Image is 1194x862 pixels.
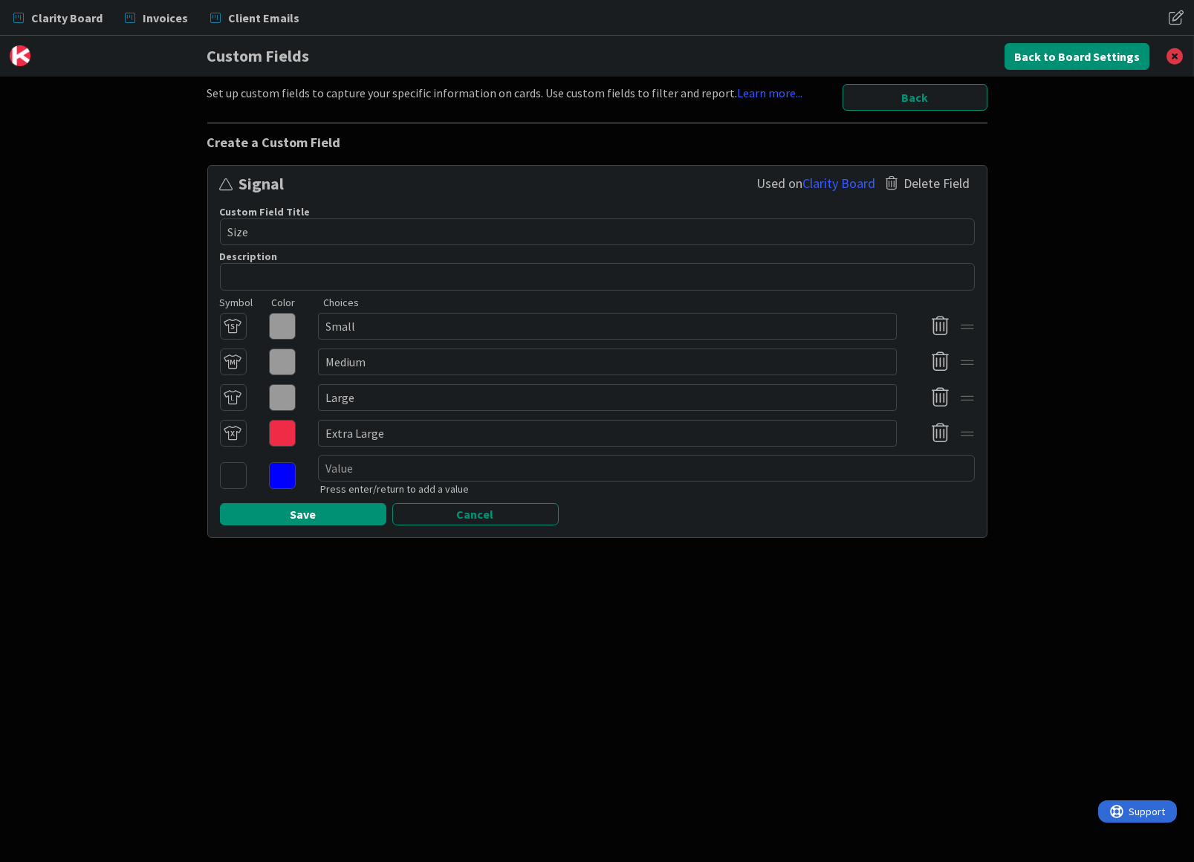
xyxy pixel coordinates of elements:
[738,85,803,100] a: Learn more...
[220,218,975,245] textarea: Size
[31,9,103,27] span: Clarity Board
[803,175,876,192] a: Clarity Board
[220,503,386,525] button: Save
[10,45,30,66] img: Visit kanbanzone.com
[220,205,311,218] label: Custom Field Title
[207,84,803,111] div: Set up custom fields to capture your specific information on cards. Use custom fields to filter a...
[228,9,299,27] span: Client Emails
[31,2,68,20] span: Support
[220,295,250,311] div: Symbol
[882,171,975,196] div: Delete Field
[318,349,897,375] input: Value
[272,295,302,311] div: Color
[116,4,197,31] a: Invoices
[318,384,897,411] input: Value
[751,171,882,196] div: Used on
[324,295,354,311] div: Choices
[318,313,897,340] input: Value
[1005,43,1149,70] button: Back to Board Settings
[143,9,188,27] span: Invoices
[220,250,278,263] label: Description
[201,4,308,31] a: Client Emails
[207,36,987,77] h3: Custom Fields
[843,84,987,111] button: Back
[318,420,897,447] input: Value
[321,482,975,497] p: Press enter/return to add a value
[207,135,987,150] h2: Create a Custom Field
[4,4,111,31] a: Clarity Board
[392,503,559,525] button: Cancel
[239,171,751,196] span: Signal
